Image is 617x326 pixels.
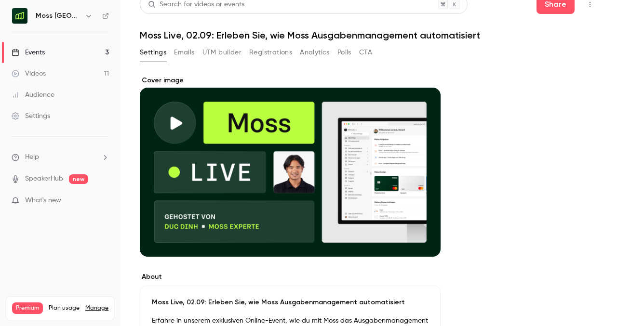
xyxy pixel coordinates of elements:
p: Moss Live, 02.09: Erleben Sie, wie Moss Ausgabenmanagement automatisiert [152,298,429,307]
button: Polls [337,45,351,60]
span: What's new [25,196,61,206]
div: Audience [12,90,54,100]
div: Events [12,48,45,57]
section: Cover image [140,76,441,257]
label: About [140,272,441,282]
span: Plan usage [49,304,80,312]
div: Videos [12,69,46,78]
button: Analytics [300,45,330,60]
button: Settings [140,45,166,60]
button: Registrations [249,45,292,60]
a: SpeakerHub [25,174,63,184]
li: help-dropdown-opener [12,152,109,162]
div: Settings [12,111,50,121]
span: Help [25,152,39,162]
h6: Moss [GEOGRAPHIC_DATA] [36,11,81,21]
img: Moss Deutschland [12,8,27,24]
label: Cover image [140,76,441,85]
button: CTA [359,45,372,60]
iframe: Noticeable Trigger [97,196,109,205]
button: Emails [174,45,194,60]
a: Manage [85,304,108,312]
h1: Moss Live, 02.09: Erleben Sie, wie Moss Ausgabenmanagement automatisiert [140,29,598,41]
button: UTM builder [202,45,241,60]
span: new [69,174,88,184]
span: Premium [12,302,43,314]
